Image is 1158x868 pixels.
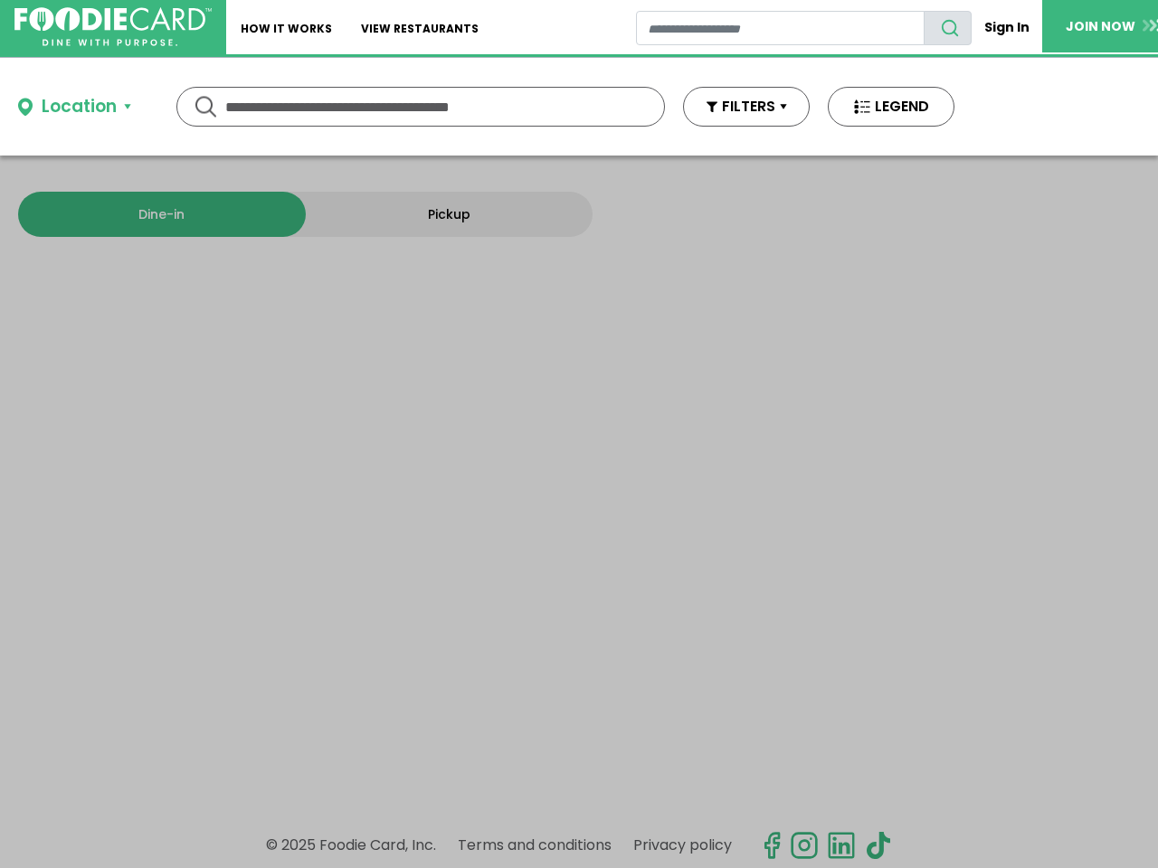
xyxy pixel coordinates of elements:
button: search [924,11,972,45]
a: Sign In [972,11,1042,44]
button: FILTERS [683,87,810,127]
input: restaurant search [636,11,925,45]
button: LEGEND [828,87,954,127]
div: Location [42,94,117,120]
button: Location [18,94,131,120]
img: FoodieCard; Eat, Drink, Save, Donate [14,7,212,47]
